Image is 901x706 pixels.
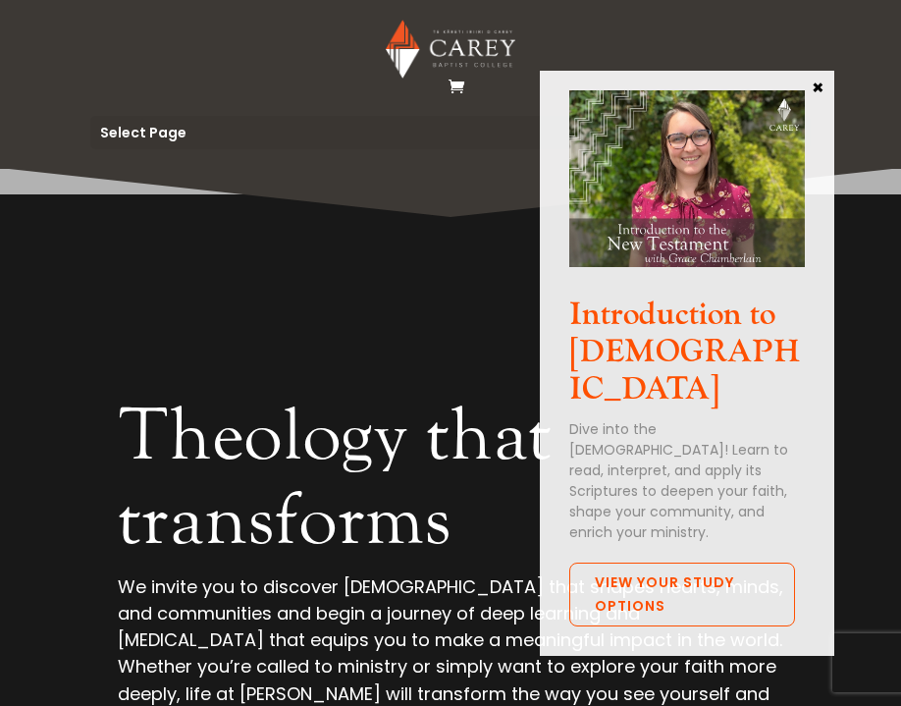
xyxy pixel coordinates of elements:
a: View Your Study Options [569,563,795,627]
img: Carey Baptist College [386,20,514,79]
span: Select Page [100,126,186,139]
button: Close [808,78,827,95]
p: Dive into the [DEMOGRAPHIC_DATA]! Learn to read, interpret, and apply its Scriptures to deepen yo... [569,419,805,543]
h3: Introduction to [DEMOGRAPHIC_DATA] [569,297,805,419]
img: Intro to NT [569,90,805,267]
a: Intro to NT [569,250,805,273]
h2: Theology that transforms [118,394,784,573]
